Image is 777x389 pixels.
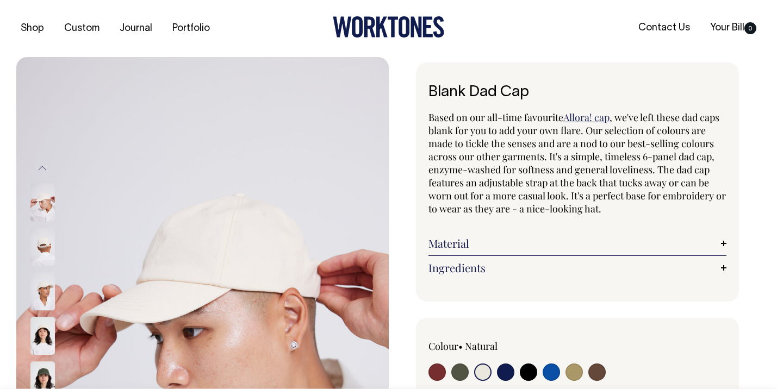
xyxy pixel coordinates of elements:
a: Shop [16,20,48,37]
img: natural [30,273,55,311]
a: Ingredients [428,261,727,274]
a: Contact Us [634,19,694,37]
a: Journal [115,20,157,37]
span: • [458,340,463,353]
span: Based on our all-time favourite [428,111,563,124]
a: Portfolio [168,20,214,37]
span: , we've left these dad caps blank for you to add your own flare. Our selection of colours are mad... [428,111,726,215]
img: natural [30,317,55,355]
h1: Blank Dad Cap [428,84,727,101]
div: Colour [428,340,548,353]
img: natural [30,184,55,222]
button: Previous [34,156,51,180]
a: Custom [60,20,104,37]
a: Material [428,237,727,250]
a: Allora! cap [563,111,610,124]
img: natural [30,228,55,266]
a: Your Bill0 [706,19,761,37]
span: 0 [744,22,756,34]
label: Natural [465,340,498,353]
